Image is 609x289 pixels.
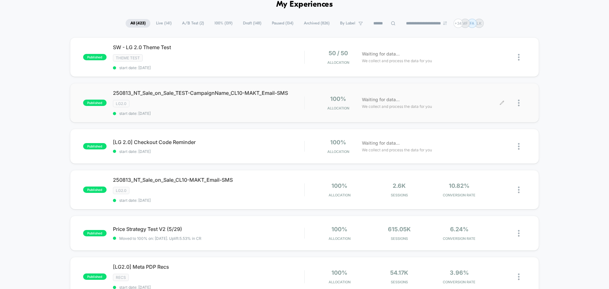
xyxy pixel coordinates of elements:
img: close [518,187,520,193]
span: LG2.0 [113,187,129,194]
span: 100% [330,95,346,102]
span: 100% [331,226,347,233]
span: LG2.0 [113,100,129,107]
span: Allocation [329,280,350,284]
span: Waiting for data... [362,50,400,57]
span: We collect and process the data for you [362,103,432,109]
img: close [518,273,520,280]
span: Allocation [327,149,349,154]
span: published [83,187,107,193]
span: Paused ( 134 ) [267,19,298,28]
span: 100% ( 139 ) [210,19,237,28]
span: 6.24% [450,226,468,233]
span: Waiting for data... [362,96,400,103]
span: CONVERSION RATE [431,236,488,241]
span: We collect and process the data for you [362,58,432,64]
span: Sessions [371,236,428,241]
span: Draft ( 148 ) [238,19,266,28]
span: start date: [DATE] [113,149,304,154]
span: Sessions [371,280,428,284]
span: By Label [340,21,355,26]
span: 100% [331,269,347,276]
img: close [518,143,520,150]
span: 250813_NT_Sale_on_Sale_TEST-CampaignName_CL10-MAKT_Email-SMS [113,90,304,96]
span: All ( 423 ) [126,19,150,28]
p: LK [477,21,481,26]
span: recs [113,274,129,281]
span: We collect and process the data for you [362,147,432,153]
span: published [83,143,107,149]
span: 2.6k [393,182,406,189]
span: Allocation [329,236,350,241]
span: Moved to 100% on: [DATE] . Uplift: 5.53% in CR [119,236,201,241]
span: 3.96% [450,269,469,276]
span: CONVERSION RATE [431,280,488,284]
span: published [83,230,107,236]
span: Theme Test [113,54,143,62]
span: Waiting for data... [362,140,400,147]
span: Live ( 141 ) [151,19,176,28]
span: start date: [DATE] [113,111,304,116]
span: Price Strategy Test V2 (5/29) [113,226,304,232]
img: close [518,54,520,61]
span: 50 / 50 [329,50,348,56]
span: Sessions [371,193,428,197]
span: 100% [330,139,346,146]
span: 615.05k [388,226,411,233]
img: close [518,100,520,106]
span: published [83,100,107,106]
span: 54.17k [390,269,408,276]
span: SW - LG 2.0 Theme Test [113,44,304,50]
p: MF [462,21,468,26]
span: A/B Test ( 2 ) [177,19,209,28]
span: start date: [DATE] [113,198,304,203]
span: Allocation [327,106,349,110]
span: [LG2.0] Meta PDP Recs [113,264,304,270]
span: Allocation [327,60,349,65]
span: 250813_NT_Sale_on_Sale_CL10-MAKT_Email-SMS [113,177,304,183]
span: start date: [DATE] [113,65,304,70]
div: + 34 [454,19,463,28]
span: 100% [331,182,347,189]
img: end [443,21,447,25]
span: CONVERSION RATE [431,193,488,197]
span: 10.82% [449,182,469,189]
span: published [83,273,107,280]
p: FA [470,21,474,26]
img: close [518,230,520,237]
span: published [83,54,107,60]
span: [LG 2.0] Checkout Code Reminder [113,139,304,145]
span: Allocation [329,193,350,197]
span: Archived ( 826 ) [299,19,334,28]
